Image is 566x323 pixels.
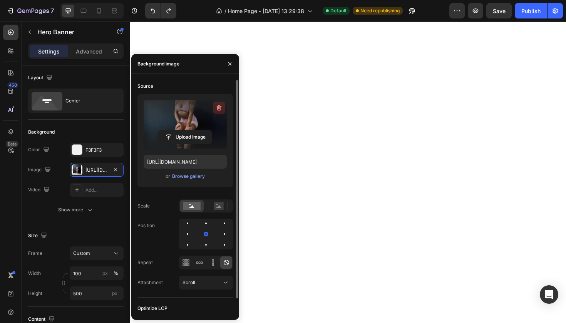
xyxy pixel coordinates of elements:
[28,290,42,297] label: Height
[28,270,41,277] label: Width
[28,250,42,257] label: Frame
[28,203,124,217] button: Show more
[28,145,51,155] div: Color
[28,165,52,175] div: Image
[50,6,54,15] p: 7
[58,206,94,214] div: Show more
[114,270,118,277] div: %
[28,231,49,241] div: Size
[521,7,541,15] div: Publish
[6,141,18,147] div: Beta
[330,7,347,14] span: Default
[137,83,153,90] div: Source
[166,172,170,181] span: or
[65,92,112,110] div: Center
[85,167,108,174] div: [URL][DOMAIN_NAME]
[360,7,400,14] span: Need republishing
[137,60,179,67] div: Background image
[76,47,102,55] p: Advanced
[85,147,122,154] div: F3F3F3
[224,7,226,15] span: /
[73,250,90,257] span: Custom
[100,269,110,278] button: %
[158,130,212,144] button: Upload Image
[85,187,122,194] div: Add...
[70,286,124,300] input: px
[70,266,124,280] input: px%
[38,47,60,55] p: Settings
[137,259,153,266] div: Repeat
[228,7,304,15] span: Home Page - [DATE] 13:29:38
[37,27,103,37] p: Hero Banner
[130,22,566,323] iframe: Design area
[28,73,54,83] div: Layout
[179,276,233,290] button: Scroll
[540,285,558,304] div: Open Intercom Messenger
[183,279,195,285] span: Scroll
[28,185,51,195] div: Video
[137,305,167,312] div: Optimize LCP
[112,290,117,296] span: px
[493,8,506,14] span: Save
[28,129,55,136] div: Background
[137,279,163,286] div: Attachment
[172,173,205,180] div: Browse gallery
[137,203,150,209] div: Scale
[145,3,176,18] div: Undo/Redo
[111,269,121,278] button: px
[7,82,18,88] div: 450
[70,246,124,260] button: Custom
[137,222,155,229] div: Position
[3,3,57,18] button: 7
[172,172,205,180] button: Browse gallery
[486,3,512,18] button: Save
[144,155,227,169] input: https://example.com/image.jpg
[515,3,547,18] button: Publish
[102,270,108,277] div: px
